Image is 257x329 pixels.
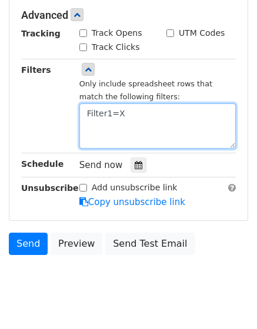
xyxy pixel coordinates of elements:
a: Send Test Email [105,233,195,255]
label: Add unsubscribe link [92,182,178,194]
span: Send now [79,160,123,170]
iframe: Chat Widget [198,273,257,329]
strong: Tracking [21,29,61,38]
a: Copy unsubscribe link [79,197,185,207]
h5: Advanced [21,9,236,22]
label: UTM Codes [179,27,225,39]
strong: Schedule [21,159,64,169]
a: Preview [51,233,102,255]
label: Track Clicks [92,41,140,53]
label: Track Opens [92,27,142,39]
strong: Filters [21,65,51,75]
small: Only include spreadsheet rows that match the following filters: [79,79,212,102]
strong: Unsubscribe [21,183,79,193]
a: Send [9,233,48,255]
